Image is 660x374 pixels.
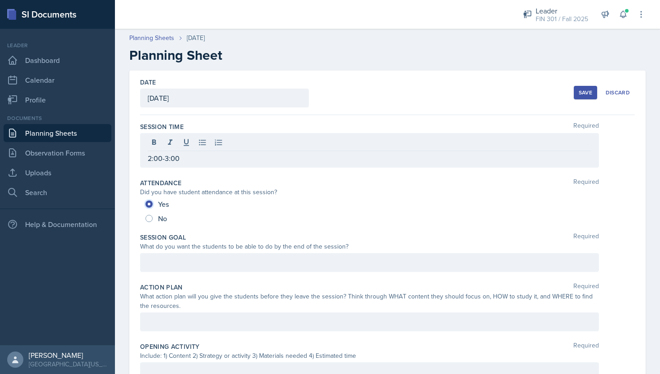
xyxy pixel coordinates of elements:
[140,187,599,197] div: Did you have student attendance at this session?
[187,33,205,43] div: [DATE]
[140,351,599,361] div: Include: 1) Content 2) Strategy or activity 3) Materials needed 4) Estimated time
[4,144,111,162] a: Observation Forms
[140,283,183,292] label: Action Plan
[140,242,599,251] div: What do you want the students to be able to do by the end of the session?
[4,164,111,182] a: Uploads
[158,214,167,223] span: No
[29,360,108,369] div: [GEOGRAPHIC_DATA][US_STATE] in [GEOGRAPHIC_DATA]
[579,89,592,96] div: Save
[140,178,182,187] label: Attendance
[140,342,200,351] label: Opening Activity
[129,47,646,63] h2: Planning Sheet
[4,71,111,89] a: Calendar
[574,86,597,99] button: Save
[573,178,599,187] span: Required
[4,124,111,142] a: Planning Sheets
[140,233,186,242] label: Session Goal
[140,78,156,87] label: Date
[4,91,111,109] a: Profile
[4,183,111,201] a: Search
[29,351,108,360] div: [PERSON_NAME]
[140,122,184,131] label: Session Time
[140,292,599,311] div: What action plan will you give the students before they leave the session? Think through WHAT con...
[4,51,111,69] a: Dashboard
[573,342,599,351] span: Required
[148,153,591,164] p: 2:00-3:00
[4,114,111,122] div: Documents
[606,89,630,96] div: Discard
[573,233,599,242] span: Required
[601,86,635,99] button: Discard
[536,14,588,24] div: FIN 301 / Fall 2025
[573,122,599,131] span: Required
[4,41,111,49] div: Leader
[4,215,111,233] div: Help & Documentation
[536,5,588,16] div: Leader
[129,33,174,43] a: Planning Sheets
[158,200,169,209] span: Yes
[573,283,599,292] span: Required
